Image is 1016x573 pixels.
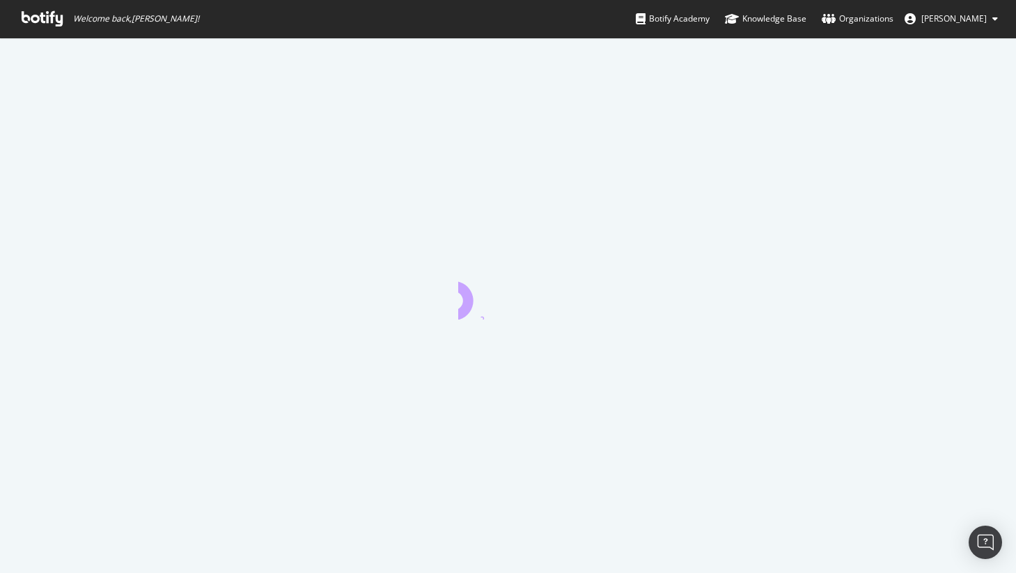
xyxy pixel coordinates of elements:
div: animation [458,269,558,320]
div: Knowledge Base [725,12,806,26]
div: Organizations [822,12,893,26]
div: Open Intercom Messenger [969,526,1002,559]
span: Welcome back, [PERSON_NAME] ! [73,13,199,24]
span: David Minchala [921,13,987,24]
button: [PERSON_NAME] [893,8,1009,30]
div: Botify Academy [636,12,710,26]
